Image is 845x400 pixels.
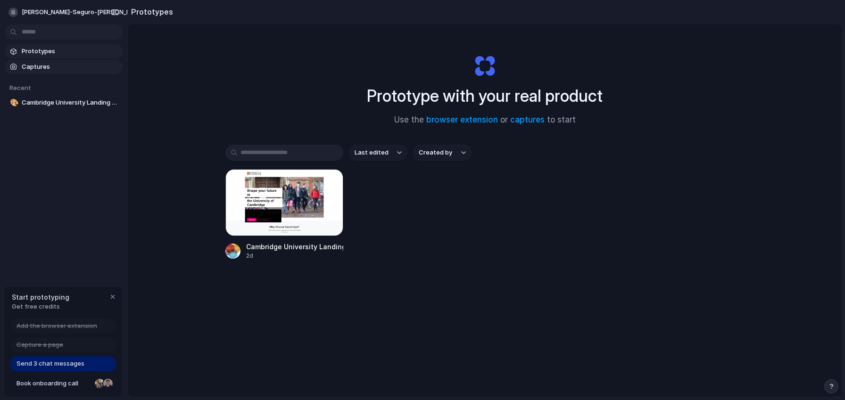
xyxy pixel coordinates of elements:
[355,148,389,157] span: Last edited
[9,84,31,91] span: Recent
[349,145,407,161] button: Last edited
[12,292,69,302] span: Start prototyping
[94,378,105,389] div: Nicole Kubica
[10,98,17,108] div: 🎨
[426,115,498,124] a: browser extension
[5,5,160,20] button: [PERSON_NAME]-seguro-[PERSON_NAME]
[225,169,343,260] a: Cambridge University Landing PageCambridge University Landing Page2d
[8,98,18,107] button: 🎨
[12,302,69,311] span: Get free credits
[22,98,119,107] span: Cambridge University Landing Page
[419,148,452,157] span: Created by
[5,60,123,74] a: Captures
[17,340,63,350] span: Capture a page
[413,145,472,161] button: Created by
[394,114,576,126] span: Use the or to start
[17,359,84,368] span: Send 3 chat messages
[127,6,173,17] h2: Prototypes
[10,376,116,391] a: Book onboarding call
[246,242,343,252] div: Cambridge University Landing Page
[22,8,145,17] span: [PERSON_NAME]-seguro-[PERSON_NAME]
[367,83,603,108] h1: Prototype with your real product
[22,47,119,56] span: Prototypes
[17,379,91,388] span: Book onboarding call
[17,321,97,331] span: Add the browser extension
[510,115,545,124] a: captures
[22,62,119,72] span: Captures
[5,96,123,110] a: 🎨Cambridge University Landing Page
[5,44,123,58] a: Prototypes
[246,252,343,260] div: 2d
[102,378,114,389] div: Christian Iacullo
